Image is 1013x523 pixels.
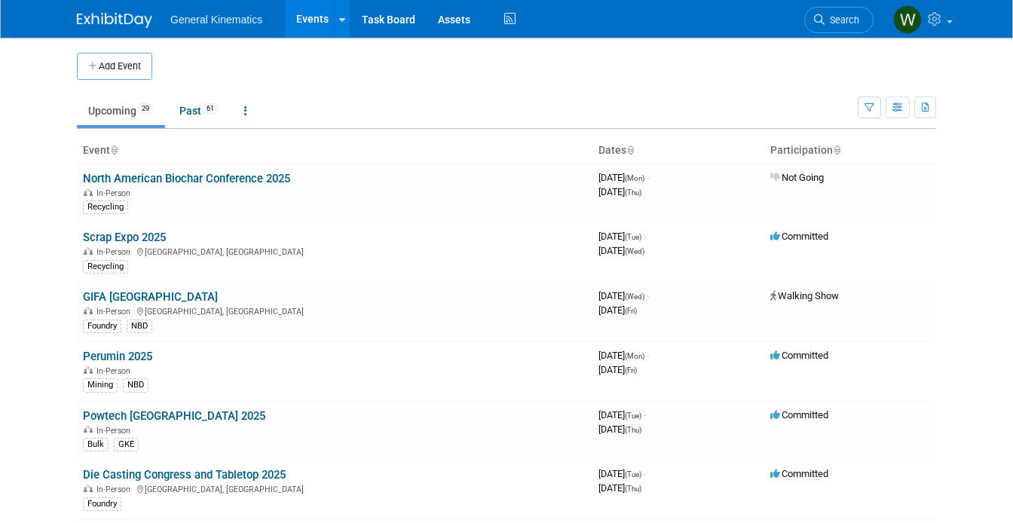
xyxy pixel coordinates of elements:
a: Sort by Event Name [110,144,118,156]
span: [DATE] [598,468,646,479]
span: [DATE] [598,172,649,183]
span: (Thu) [625,426,641,434]
a: North American Biochar Conference 2025 [83,172,290,185]
div: Foundry [83,320,121,333]
span: General Kinematics [170,14,262,26]
span: (Tue) [625,233,641,241]
span: Committed [770,231,828,242]
span: [DATE] [598,245,644,256]
span: (Wed) [625,247,644,255]
span: In-Person [96,247,135,257]
div: NBD [127,320,152,333]
span: Committed [770,350,828,361]
img: In-Person Event [84,366,93,374]
div: [GEOGRAPHIC_DATA], [GEOGRAPHIC_DATA] [83,304,586,317]
th: Dates [592,138,764,164]
span: Not Going [770,172,824,183]
a: Die Casting Congress and Tabletop 2025 [83,468,286,482]
span: [DATE] [598,482,641,494]
span: - [644,468,646,479]
span: (Mon) [625,352,644,360]
span: Walking Show [770,290,839,301]
img: Whitney Swanson [893,5,922,34]
img: In-Person Event [84,307,93,314]
span: (Tue) [625,411,641,420]
span: [DATE] [598,290,649,301]
span: - [644,231,646,242]
span: (Thu) [625,485,641,493]
span: - [647,290,649,301]
span: - [644,409,646,421]
span: In-Person [96,485,135,494]
span: [DATE] [598,409,646,421]
span: 29 [137,103,154,115]
div: Foundry [83,497,121,511]
a: Powtech [GEOGRAPHIC_DATA] 2025 [83,409,265,423]
span: In-Person [96,188,135,198]
span: [DATE] [598,186,641,197]
img: In-Person Event [84,426,93,433]
span: [DATE] [598,231,646,242]
span: Search [825,14,859,26]
span: (Tue) [625,470,641,479]
a: Search [804,7,874,33]
div: [GEOGRAPHIC_DATA], [GEOGRAPHIC_DATA] [83,482,586,494]
span: In-Person [96,307,135,317]
a: Scrap Expo 2025 [83,231,166,244]
a: GIFA [GEOGRAPHIC_DATA] [83,290,218,304]
a: Upcoming29 [77,96,165,125]
div: Mining [83,378,118,392]
span: In-Person [96,426,135,436]
span: (Thu) [625,188,641,197]
img: In-Person Event [84,485,93,492]
div: GKE [114,438,139,451]
div: Recycling [83,200,128,214]
div: Bulk [83,438,109,451]
span: Committed [770,409,828,421]
span: Committed [770,468,828,479]
span: [DATE] [598,364,637,375]
span: - [647,172,649,183]
span: [DATE] [598,424,641,435]
div: Recycling [83,260,128,274]
span: - [647,350,649,361]
a: Sort by Participation Type [833,144,840,156]
span: (Fri) [625,307,637,315]
div: NBD [123,378,148,392]
a: Sort by Start Date [626,144,634,156]
div: [GEOGRAPHIC_DATA], [GEOGRAPHIC_DATA] [83,245,586,257]
a: Perumin 2025 [83,350,152,363]
button: Add Event [77,53,152,80]
span: (Wed) [625,292,644,301]
th: Participation [764,138,936,164]
span: [DATE] [598,304,637,316]
span: In-Person [96,366,135,376]
span: (Fri) [625,366,637,375]
span: 61 [202,103,219,115]
img: In-Person Event [84,188,93,196]
span: (Mon) [625,174,644,182]
a: Past61 [168,96,230,125]
img: In-Person Event [84,247,93,255]
img: ExhibitDay [77,13,152,28]
th: Event [77,138,592,164]
span: [DATE] [598,350,649,361]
